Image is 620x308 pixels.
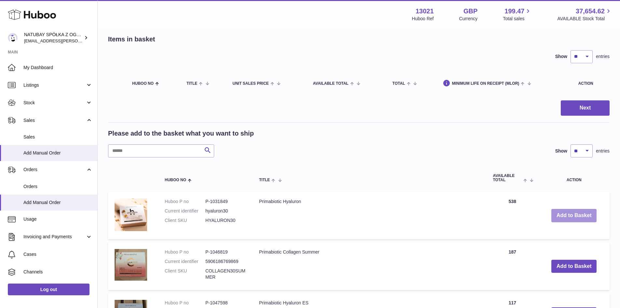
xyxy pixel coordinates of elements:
span: My Dashboard [23,65,92,71]
dt: Huboo P no [165,249,205,255]
label: Show [555,53,567,60]
span: Cases [23,251,92,257]
a: 199.47 Total sales [503,7,532,22]
button: Add to Basket [551,209,597,222]
a: Log out [8,284,90,295]
span: Minimum Life On Receipt (MLOR) [452,81,519,86]
span: Title [259,178,270,182]
span: Channels [23,269,92,275]
span: Title [186,81,197,86]
div: Huboo Ref [412,16,434,22]
dd: hyaluron30 [205,208,246,214]
dd: HYALURON30 [205,217,246,224]
span: Listings [23,82,86,88]
dt: Current identifier [165,258,205,265]
dd: P-1031849 [205,198,246,205]
span: 199.47 [504,7,524,16]
span: Stock [23,100,86,106]
a: 37,654.62 AVAILABLE Stock Total [557,7,612,22]
dd: P-1047598 [205,300,246,306]
span: Invoicing and Payments [23,234,86,240]
span: Orders [23,183,92,190]
td: 187 [486,242,538,290]
dd: 5906186769869 [205,258,246,265]
dd: P-1046819 [205,249,246,255]
span: Huboo no [132,81,154,86]
div: Currency [459,16,478,22]
h2: Items in basket [108,35,155,44]
dt: Huboo P no [165,198,205,205]
span: AVAILABLE Total [313,81,349,86]
strong: GBP [463,7,477,16]
span: Total sales [503,16,532,22]
dd: COLLAGEN30SUMMER [205,268,246,280]
span: Unit Sales Price [232,81,269,86]
span: Add Manual Order [23,150,92,156]
span: Add Manual Order [23,199,92,206]
span: Sales [23,117,86,124]
dt: Current identifier [165,208,205,214]
strong: 13021 [416,7,434,16]
td: Primabiotic Hyaluron [253,192,486,239]
img: kacper.antkowski@natubay.pl [8,33,18,43]
span: AVAILABLE Total [493,174,522,182]
span: Usage [23,216,92,222]
dt: Huboo P no [165,300,205,306]
td: 538 [486,192,538,239]
dt: Client SKU [165,217,205,224]
img: Primabiotic Hyaluron [115,198,147,231]
button: Add to Basket [551,260,597,273]
span: Sales [23,134,92,140]
span: [EMAIL_ADDRESS][PERSON_NAME][DOMAIN_NAME] [24,38,131,43]
div: Action [578,81,603,86]
label: Show [555,148,567,154]
span: AVAILABLE Stock Total [557,16,612,22]
img: Primabiotic Collagen Summer [115,249,147,281]
span: Huboo no [165,178,186,182]
button: Next [561,100,610,116]
h2: Please add to the basket what you want to ship [108,129,254,138]
span: Orders [23,167,86,173]
th: Action [538,167,610,189]
span: Total [393,81,405,86]
dt: Client SKU [165,268,205,280]
span: entries [596,53,610,60]
span: entries [596,148,610,154]
div: NATUBAY SPÓŁKA Z OGRANICZONĄ ODPOWIEDZIALNOŚCIĄ [24,32,83,44]
span: 37,654.62 [576,7,605,16]
td: Primabiotic Collagen Summer [253,242,486,290]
